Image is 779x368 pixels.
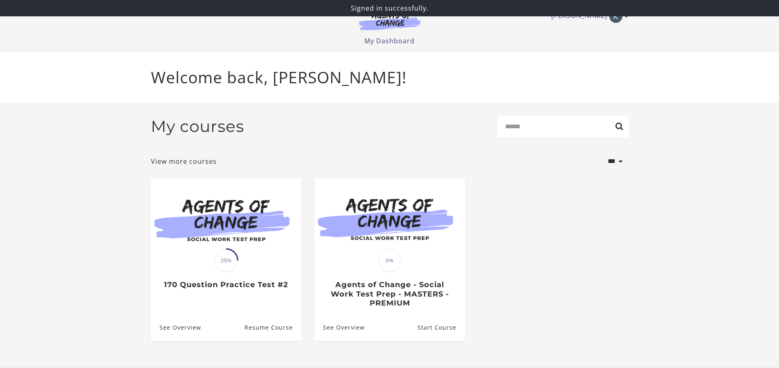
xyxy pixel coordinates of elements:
[151,314,201,341] a: 170 Question Practice Test #2: See Overview
[151,117,244,136] h2: My courses
[151,65,629,89] p: Welcome back, [PERSON_NAME]!
[379,250,401,272] span: 0%
[3,3,776,13] p: Signed in successfully.
[417,314,465,341] a: Agents of Change - Social Work Test Prep - MASTERS - PREMIUM: Resume Course
[314,314,365,341] a: Agents of Change - Social Work Test Prep - MASTERS - PREMIUM: See Overview
[151,156,217,166] a: View more courses
[215,250,237,272] span: 25%
[323,280,456,308] h3: Agents of Change - Social Work Test Prep - MASTERS - PREMIUM
[364,36,415,45] a: My Dashboard
[244,314,301,341] a: 170 Question Practice Test #2: Resume Course
[159,280,292,290] h3: 170 Question Practice Test #2
[551,10,624,23] a: Toggle menu
[350,11,429,30] img: Agents of Change Logo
